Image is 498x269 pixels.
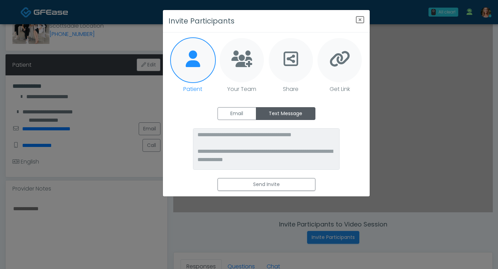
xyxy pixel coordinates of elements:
[330,85,350,93] p: Get Link
[6,3,26,24] button: Open LiveChat chat widget
[283,85,298,93] p: Share
[350,10,370,30] button: Close
[168,16,234,27] h3: Invite Participants
[227,85,256,93] p: Your Team
[256,107,315,120] label: Text Message
[183,85,202,93] p: Patient
[218,178,315,191] button: Send Invite
[218,107,256,120] label: Email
